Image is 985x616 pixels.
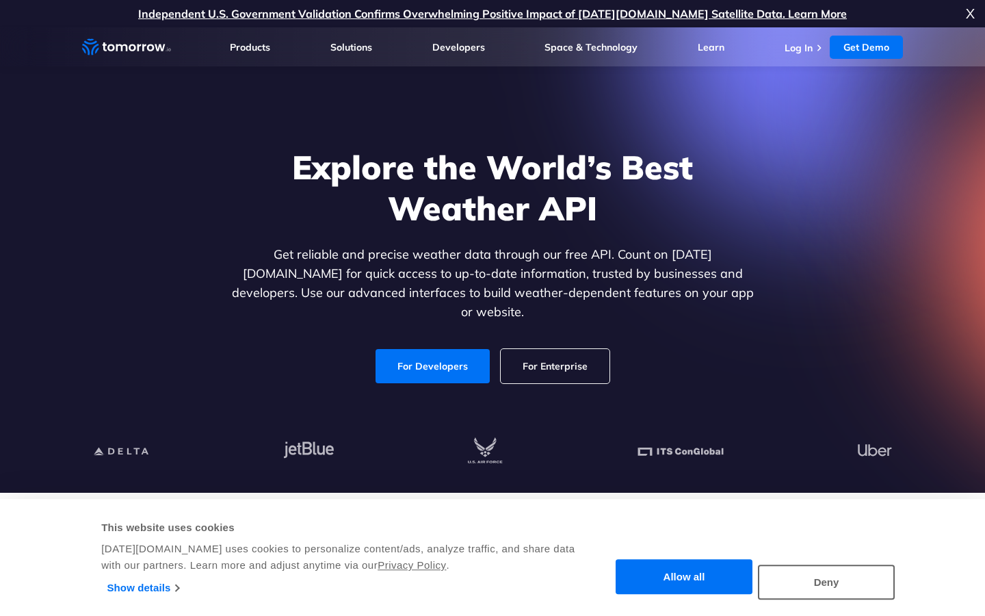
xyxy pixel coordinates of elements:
[230,41,270,53] a: Products
[107,578,179,598] a: Show details
[228,245,757,322] p: Get reliable and precise weather data through our free API. Count on [DATE][DOMAIN_NAME] for quic...
[330,41,372,53] a: Solutions
[544,41,638,53] a: Space & Technology
[758,565,895,600] button: Deny
[101,541,592,574] div: [DATE][DOMAIN_NAME] uses cookies to personalize content/ads, analyze traffic, and share data with...
[616,560,752,595] button: Allow all
[101,519,592,536] div: This website uses cookies
[376,349,490,383] a: For Developers
[698,41,724,53] a: Learn
[138,7,847,21] a: Independent U.S. Government Validation Confirms Overwhelming Positive Impact of [DATE][DOMAIN_NAM...
[432,41,485,53] a: Developers
[82,37,171,57] a: Home link
[501,349,609,383] a: For Enterprise
[785,42,813,54] a: Log In
[830,36,903,59] a: Get Demo
[228,146,757,229] h1: Explore the World’s Best Weather API
[378,559,446,571] a: Privacy Policy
